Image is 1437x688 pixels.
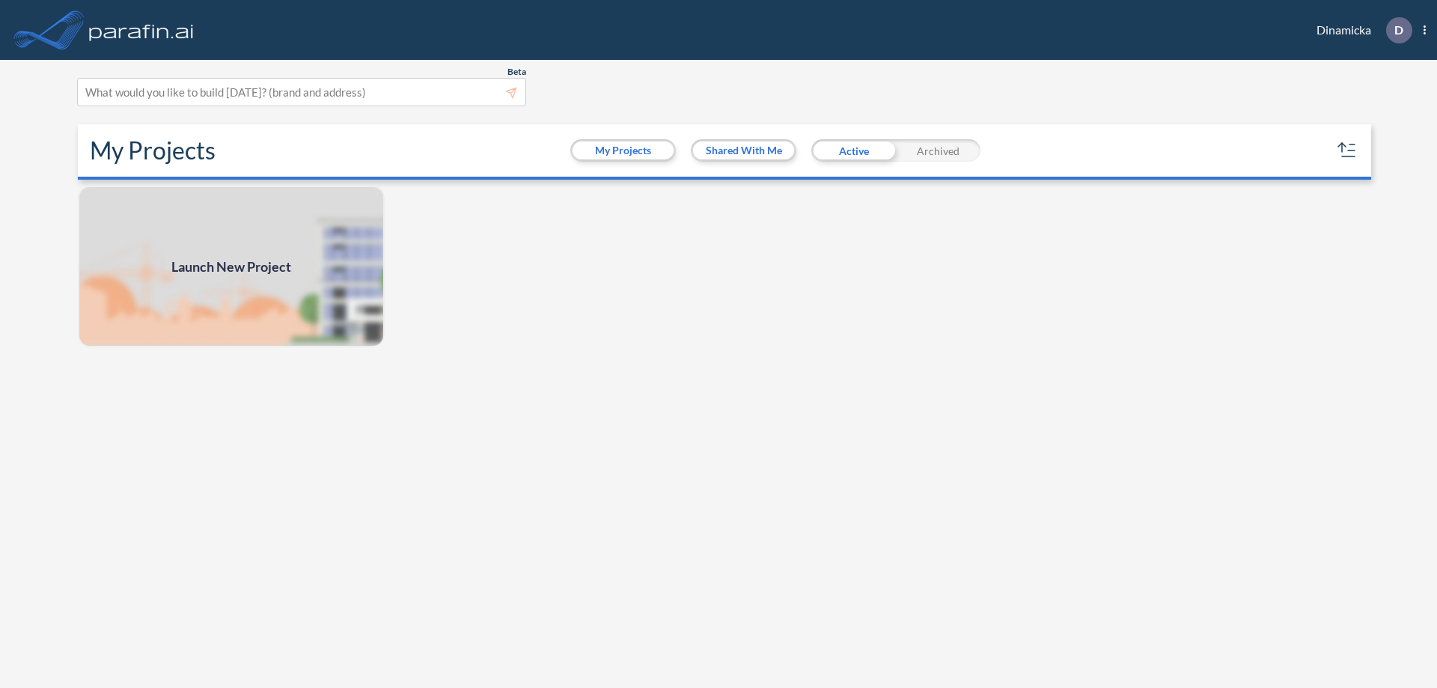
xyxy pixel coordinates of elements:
[896,139,980,162] div: Archived
[1294,17,1426,43] div: Dinamicka
[78,186,385,347] a: Launch New Project
[86,15,197,45] img: logo
[811,139,896,162] div: Active
[507,66,526,78] span: Beta
[78,186,385,347] img: add
[1394,23,1403,37] p: D
[1335,138,1359,162] button: sort
[90,136,216,165] h2: My Projects
[573,141,674,159] button: My Projects
[171,257,291,277] span: Launch New Project
[693,141,794,159] button: Shared With Me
